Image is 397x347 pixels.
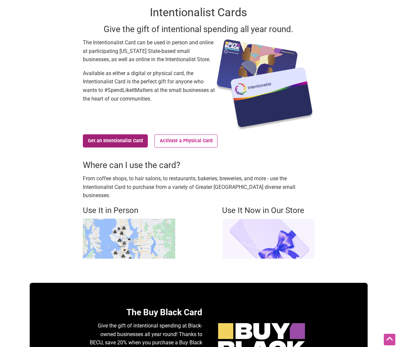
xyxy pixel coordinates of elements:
h1: Intentionalist Cards [83,5,314,21]
h3: Give the gift of intentional spending all year round. [83,23,314,35]
div: Scroll Back to Top [384,334,395,345]
img: Buy Black map [83,219,175,259]
a: Activate a Physical Card [154,134,217,148]
p: The Intentionalist Card can be used in person and online at participating [US_STATE] State-based ... [83,38,215,64]
img: Intentionalist Store [222,219,314,259]
h3: The Buy Black Card [89,306,202,318]
h3: Where can I use the card? [83,159,314,171]
h4: Use It Now in Our Store [222,205,314,216]
a: Get an Intentionalist Card [83,134,148,148]
p: From coffee shops, to hair salons, to restaurants, bakeries, breweries, and more - use the Intent... [83,174,314,200]
p: Available as either a digital or physical card, the Intentionalist Card is the perfect gift for a... [83,69,215,103]
img: Intentionalist Card [215,38,314,131]
h4: Use It in Person [83,205,175,216]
